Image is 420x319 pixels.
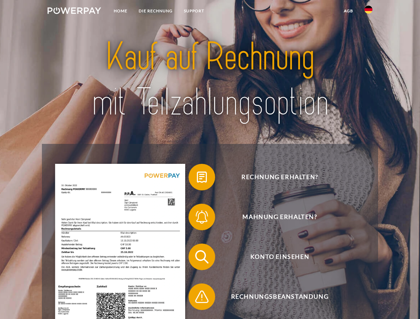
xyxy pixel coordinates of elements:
img: qb_bill.svg [194,169,210,185]
a: DIE RECHNUNG [133,5,178,17]
span: Konto einsehen [198,244,361,270]
button: Konto einsehen [189,244,361,270]
span: Mahnung erhalten? [198,204,361,230]
button: Rechnung erhalten? [189,164,361,190]
span: Rechnungsbeanstandung [198,283,361,310]
img: qb_bell.svg [194,209,210,225]
a: agb [338,5,359,17]
img: qb_search.svg [194,249,210,265]
img: qb_warning.svg [194,288,210,305]
a: Home [108,5,133,17]
button: Mahnung erhalten? [189,204,361,230]
img: de [364,6,372,14]
button: Rechnungsbeanstandung [189,283,361,310]
img: title-powerpay_de.svg [64,32,356,127]
a: SUPPORT [178,5,210,17]
img: logo-powerpay-white.svg [48,7,101,14]
span: Rechnung erhalten? [198,164,361,190]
